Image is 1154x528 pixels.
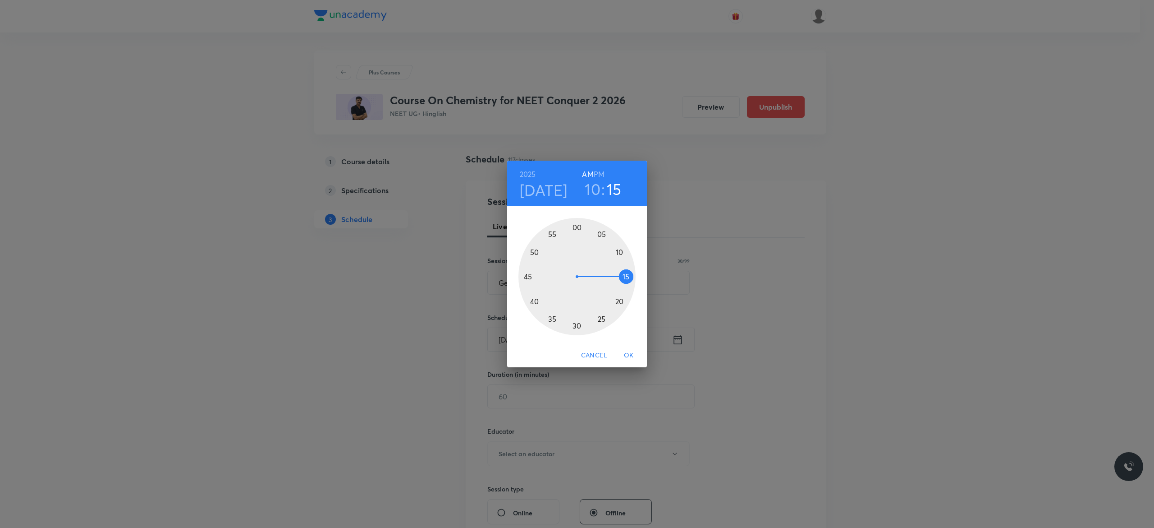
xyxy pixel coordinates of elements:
[520,168,536,181] button: 2025
[601,180,605,199] h3: :
[581,350,607,361] span: Cancel
[582,168,593,181] button: AM
[594,168,604,181] button: PM
[607,180,622,199] button: 15
[618,350,640,361] span: OK
[585,180,600,199] button: 10
[577,347,611,364] button: Cancel
[614,347,643,364] button: OK
[520,181,568,199] button: [DATE]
